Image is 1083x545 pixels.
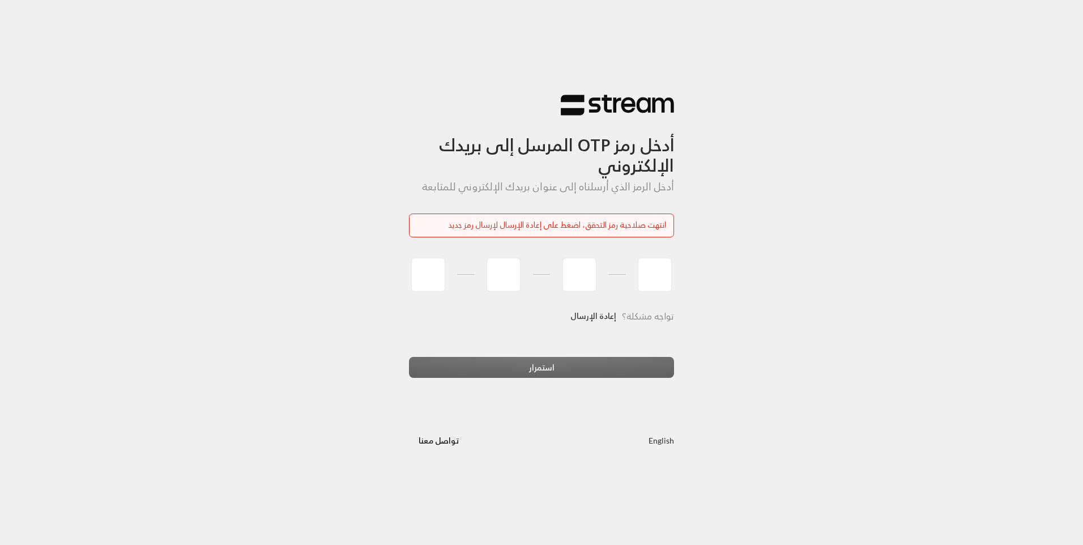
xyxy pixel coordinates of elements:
a: English [649,429,674,450]
button: تواصل معنا [409,429,468,450]
div: انتهت صلاحية رمز التحقق، اضغط على إعادة الإرسال لإرسال رمز جديد [417,219,666,231]
a: إعادة الإرسال [570,305,616,328]
h5: أدخل الرمز الذي أرسلناه إلى عنوان بريدك الإلكتروني للمتابعة [409,181,674,193]
h3: أدخل رمز OTP المرسل إلى بريدك الإلكتروني [409,116,674,176]
img: Stream Logo [561,94,674,116]
span: تواجه مشكلة؟ [622,308,674,324]
a: تواصل معنا [409,433,468,448]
